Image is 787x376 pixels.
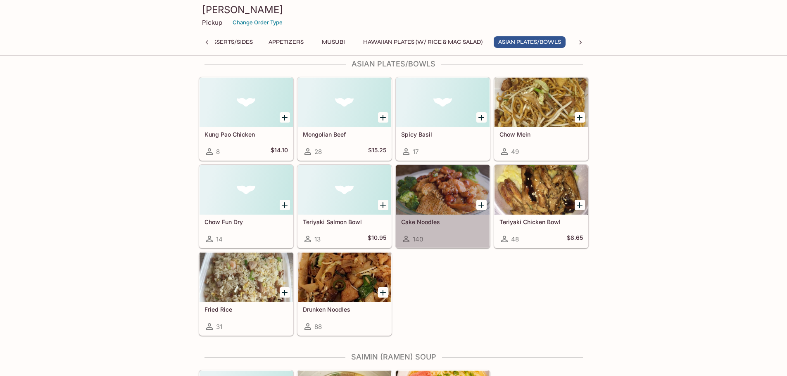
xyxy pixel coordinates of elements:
a: Drunken Noodles88 [297,252,392,336]
button: Musubi [315,36,352,48]
h5: Kung Pao Chicken [204,131,288,138]
button: Add Teriyaki Salmon Bowl [378,200,388,210]
h4: Saimin (Ramen) Soup [199,352,589,362]
div: Chow Mein [495,78,588,127]
div: Fried Rice [200,253,293,302]
button: Change Order Type [229,16,286,29]
span: 88 [314,323,322,331]
span: 8 [216,148,220,156]
div: Teriyaki Chicken Bowl [495,165,588,215]
a: Cake Noodles140 [396,165,490,248]
a: Fried Rice31 [199,252,293,336]
h5: Chow Fun Dry [204,218,288,225]
a: Teriyaki Salmon Bowl13$10.95 [297,165,392,248]
h5: Teriyaki Chicken Bowl [499,218,583,225]
a: Kung Pao Chicken8$14.10 [199,77,293,161]
div: Spicy Basil [396,78,490,127]
div: Chow Fun Dry [200,165,293,215]
button: Desserts/Sides [201,36,257,48]
span: 17 [413,148,418,156]
p: Pickup [202,19,222,26]
button: Add Drunken Noodles [378,287,388,298]
h4: Asian Plates/Bowls [199,59,589,69]
span: 28 [314,148,322,156]
div: Kung Pao Chicken [200,78,293,127]
a: Mongolian Beef28$15.25 [297,77,392,161]
h5: Drunken Noodles [303,306,386,313]
button: Add Chow Mein [575,112,585,123]
a: Teriyaki Chicken Bowl48$8.65 [494,165,588,248]
h5: Chow Mein [499,131,583,138]
h5: $8.65 [567,234,583,244]
button: Add Chow Fun Dry [280,200,290,210]
span: 140 [413,235,423,243]
span: 48 [511,235,519,243]
a: Chow Fun Dry14 [199,165,293,248]
span: 14 [216,235,223,243]
span: 49 [511,148,519,156]
a: Spicy Basil17 [396,77,490,161]
button: Add Kung Pao Chicken [280,112,290,123]
button: Add Mongolian Beef [378,112,388,123]
div: Mongolian Beef [298,78,391,127]
button: Appetizers [264,36,308,48]
h5: $10.95 [368,234,386,244]
h5: Spicy Basil [401,131,485,138]
div: Teriyaki Salmon Bowl [298,165,391,215]
button: Asian Plates/Bowls [494,36,566,48]
button: Hawaiian Plates (w/ Rice & Mac Salad) [359,36,487,48]
h5: Mongolian Beef [303,131,386,138]
h5: Cake Noodles [401,218,485,225]
button: Add Cake Noodles [476,200,487,210]
span: 31 [216,323,222,331]
a: Chow Mein49 [494,77,588,161]
h5: $15.25 [368,147,386,156]
button: Add Spicy Basil [476,112,487,123]
h3: [PERSON_NAME] [202,3,585,16]
h5: Fried Rice [204,306,288,313]
button: Add Fried Rice [280,287,290,298]
div: Drunken Noodles [298,253,391,302]
h5: $14.10 [271,147,288,156]
h5: Teriyaki Salmon Bowl [303,218,386,225]
span: 13 [314,235,321,243]
button: Add Teriyaki Chicken Bowl [575,200,585,210]
div: Cake Noodles [396,165,490,215]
